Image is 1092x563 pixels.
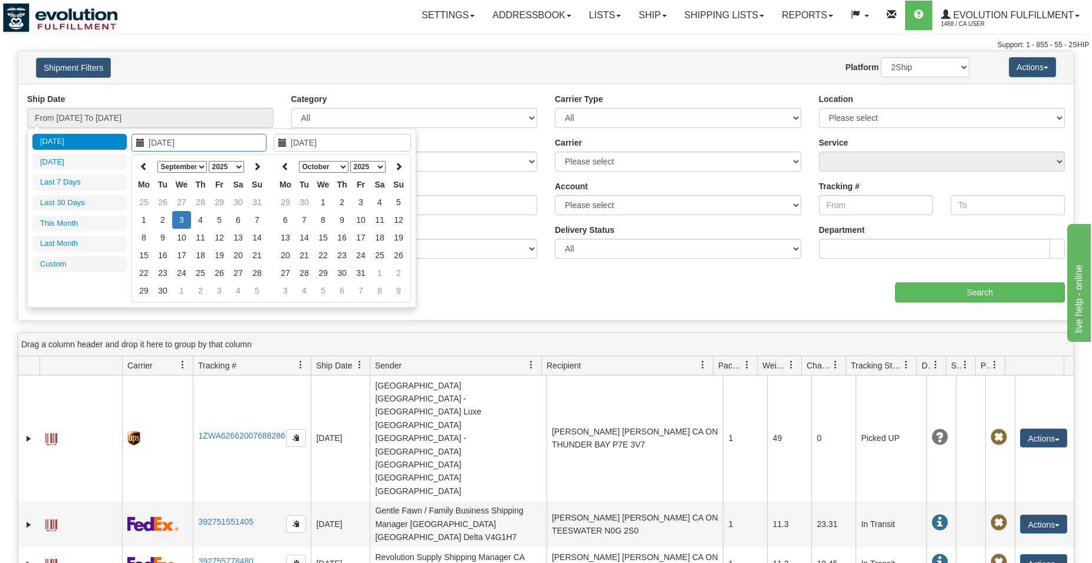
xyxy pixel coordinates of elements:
[856,501,926,547] td: In Transit
[985,355,1005,375] a: Pickup Status filter column settings
[370,229,389,246] td: 18
[3,3,118,32] img: logo1488.jpg
[314,176,333,193] th: We
[955,355,975,375] a: Shipment Issues filter column settings
[295,246,314,264] td: 21
[846,61,879,73] label: Platform
[333,193,351,211] td: 2
[856,376,926,501] td: Picked UP
[311,376,370,501] td: [DATE]
[811,376,856,501] td: 0
[191,246,210,264] td: 18
[27,93,65,105] label: Ship Date
[314,264,333,282] td: 29
[210,282,229,299] td: 3
[370,282,389,299] td: 8
[276,176,295,193] th: Mo
[153,229,172,246] td: 9
[210,246,229,264] td: 19
[370,193,389,211] td: 4
[370,176,389,193] th: Sa
[314,211,333,229] td: 8
[198,431,285,440] a: 1ZWA62662007688286
[153,246,172,264] td: 16
[389,282,408,299] td: 9
[314,193,333,211] td: 1
[370,264,389,282] td: 1
[351,229,370,246] td: 17
[767,376,811,501] td: 49
[762,360,787,371] span: Weight
[210,264,229,282] td: 26
[229,176,248,193] th: Sa
[723,501,767,547] td: 1
[941,18,1029,30] span: 1488 / CA User
[555,180,588,192] label: Account
[295,229,314,246] td: 14
[172,193,191,211] td: 27
[676,1,773,30] a: Shipping lists
[718,360,743,371] span: Packages
[173,355,193,375] a: Carrier filter column settings
[248,176,267,193] th: Su
[134,176,153,193] th: Mo
[819,180,860,192] label: Tracking #
[547,501,723,547] td: [PERSON_NAME] [PERSON_NAME] CA ON TEESWATER N0G 2S0
[134,193,153,211] td: 25
[210,193,229,211] td: 29
[351,282,370,299] td: 7
[851,360,902,371] span: Tracking Status
[351,193,370,211] td: 3
[191,264,210,282] td: 25
[276,282,295,299] td: 3
[9,7,109,21] div: live help - online
[36,58,111,78] button: Shipment Filters
[127,516,179,531] img: 2 - FedEx Express®
[1020,515,1067,534] button: Actions
[3,40,1089,50] div: Support: 1 - 855 - 55 - 2SHIP
[191,176,210,193] th: Th
[198,360,236,371] span: Tracking #
[819,224,865,236] label: Department
[229,246,248,264] td: 20
[18,333,1074,356] div: grid grouping header
[350,355,370,375] a: Ship Date filter column settings
[807,360,831,371] span: Charge
[134,229,153,246] td: 8
[134,211,153,229] td: 1
[825,355,846,375] a: Charge filter column settings
[295,193,314,211] td: 30
[351,246,370,264] td: 24
[555,224,614,236] label: Delivery Status
[580,1,630,30] a: Lists
[127,431,140,446] img: 8 - UPS
[276,264,295,282] td: 27
[276,193,295,211] td: 29
[295,176,314,193] th: Tu
[248,211,267,229] td: 7
[547,376,723,501] td: [PERSON_NAME] [PERSON_NAME] CA ON THUNDER BAY P7E 3V7
[781,355,801,375] a: Weight filter column settings
[316,360,352,371] span: Ship Date
[389,176,408,193] th: Su
[370,376,547,501] td: [GEOGRAPHIC_DATA] [GEOGRAPHIC_DATA] - [GEOGRAPHIC_DATA] Luxe [GEOGRAPHIC_DATA] [GEOGRAPHIC_DATA] ...
[333,176,351,193] th: Th
[248,264,267,282] td: 28
[210,211,229,229] td: 5
[314,229,333,246] td: 15
[389,211,408,229] td: 12
[153,211,172,229] td: 2
[819,195,933,215] input: From
[389,193,408,211] td: 5
[291,93,327,105] label: Category
[926,355,946,375] a: Delivery Status filter column settings
[389,246,408,264] td: 26
[819,137,848,149] label: Service
[172,264,191,282] td: 24
[153,264,172,282] td: 23
[896,355,916,375] a: Tracking Status filter column settings
[191,193,210,211] td: 28
[191,211,210,229] td: 4
[32,216,127,232] li: This Month
[1009,57,1056,77] button: Actions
